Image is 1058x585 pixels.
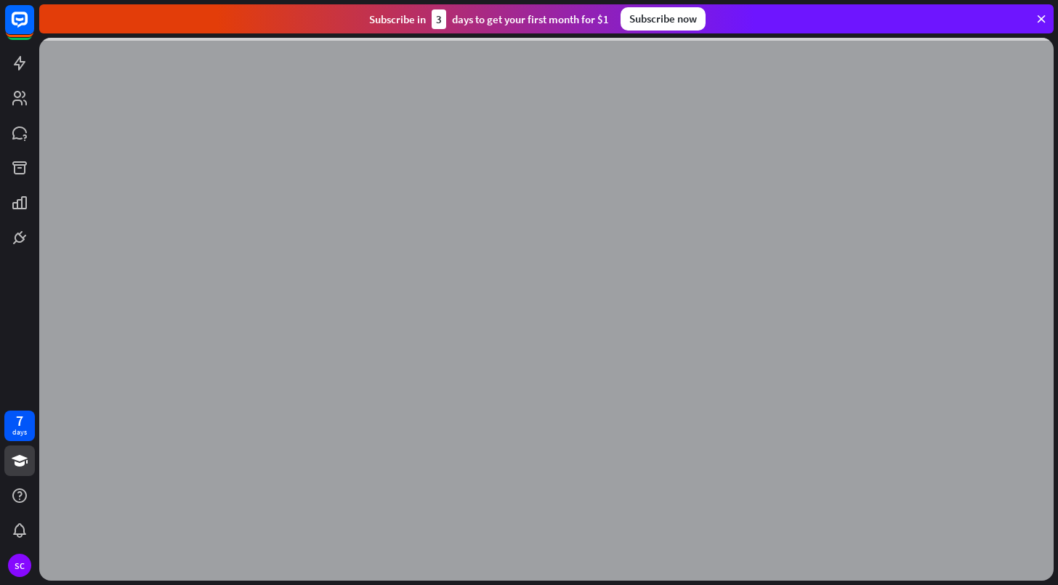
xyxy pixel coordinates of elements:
[16,414,23,427] div: 7
[12,427,27,437] div: days
[432,9,446,29] div: 3
[4,411,35,441] a: 7 days
[369,9,609,29] div: Subscribe in days to get your first month for $1
[8,554,31,577] div: SC
[621,7,706,31] div: Subscribe now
